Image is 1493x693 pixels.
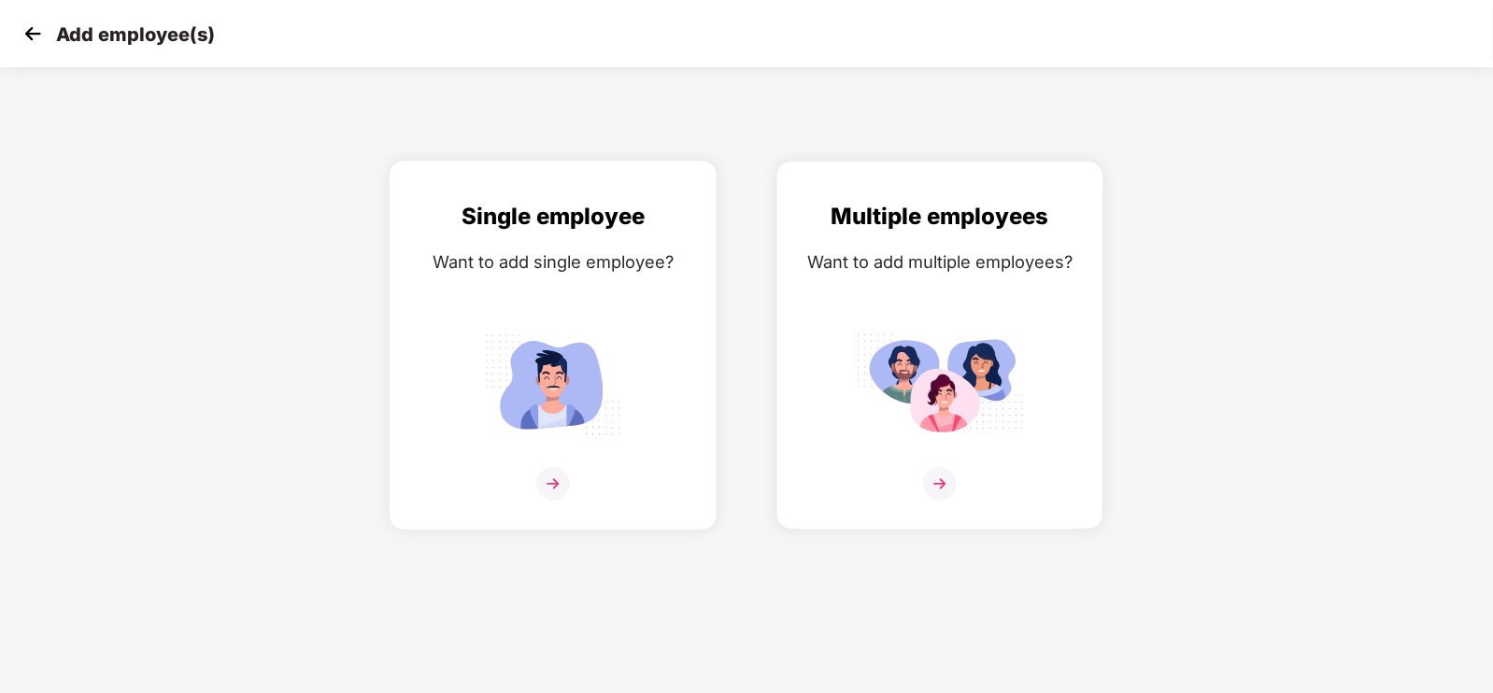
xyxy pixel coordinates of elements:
[856,326,1024,443] img: svg+xml;base64,PHN2ZyB4bWxucz0iaHR0cDovL3d3dy53My5vcmcvMjAwMC9zdmciIGlkPSJNdWx0aXBsZV9lbXBsb3llZS...
[796,248,1084,276] div: Want to add multiple employees?
[19,20,47,48] img: svg+xml;base64,PHN2ZyB4bWxucz0iaHR0cDovL3d3dy53My5vcmcvMjAwMC9zdmciIHdpZHRoPSIzMCIgaGVpZ2h0PSIzMC...
[56,23,215,46] p: Add employee(s)
[923,467,957,501] img: svg+xml;base64,PHN2ZyB4bWxucz0iaHR0cDovL3d3dy53My5vcmcvMjAwMC9zdmciIHdpZHRoPSIzNiIgaGVpZ2h0PSIzNi...
[796,199,1084,234] div: Multiple employees
[409,248,697,276] div: Want to add single employee?
[409,199,697,234] div: Single employee
[536,467,570,501] img: svg+xml;base64,PHN2ZyB4bWxucz0iaHR0cDovL3d3dy53My5vcmcvMjAwMC9zdmciIHdpZHRoPSIzNiIgaGVpZ2h0PSIzNi...
[469,326,637,443] img: svg+xml;base64,PHN2ZyB4bWxucz0iaHR0cDovL3d3dy53My5vcmcvMjAwMC9zdmciIGlkPSJTaW5nbGVfZW1wbG95ZWUiIH...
